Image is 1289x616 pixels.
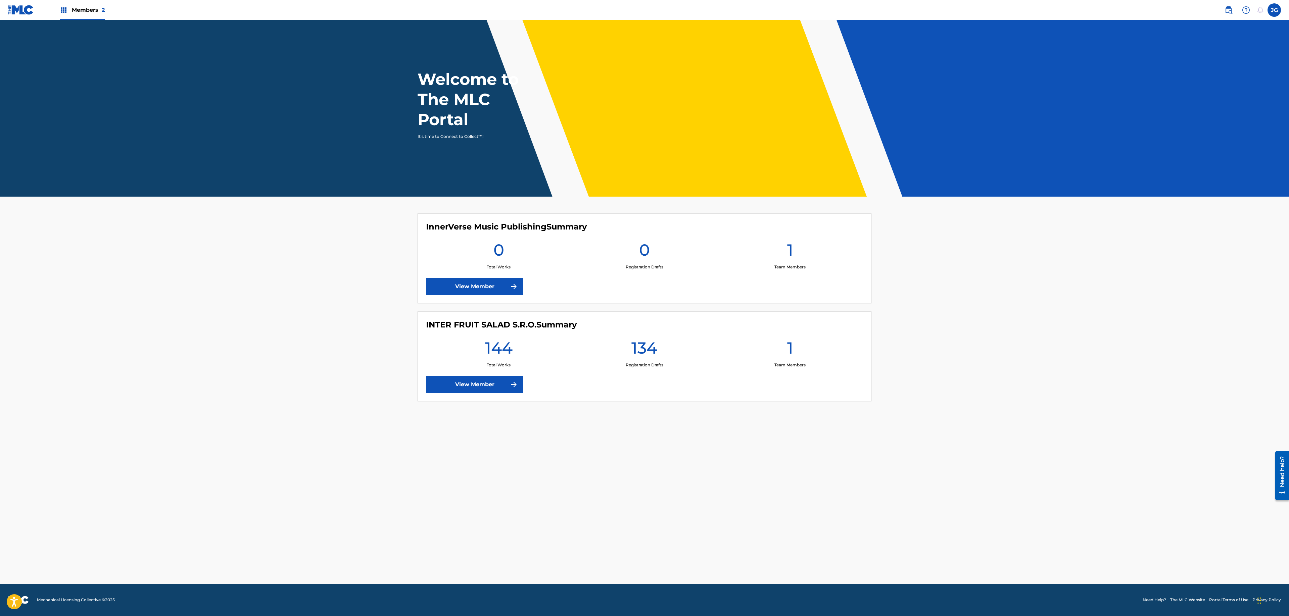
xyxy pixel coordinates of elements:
[493,240,504,264] h1: 0
[72,6,105,14] span: Members
[774,264,806,270] p: Team Members
[510,380,518,389] img: f7272a7cc735f4ea7f67.svg
[1222,3,1235,17] a: Public Search
[1170,597,1205,603] a: The MLC Website
[426,376,523,393] a: View Member
[1257,591,1261,611] div: Drag
[631,338,657,362] h1: 134
[102,7,105,13] span: 2
[1242,6,1250,14] img: help
[485,338,513,362] h1: 144
[1268,3,1281,17] div: User Menu
[426,278,523,295] a: View Member
[487,264,511,270] p: Total Works
[8,5,34,15] img: MLC Logo
[1209,597,1248,603] a: Portal Terms of Use
[1255,584,1289,616] iframe: Chat Widget
[8,596,29,604] img: logo
[1270,448,1289,504] iframe: Resource Center
[37,597,115,603] span: Mechanical Licensing Collective © 2025
[1143,597,1166,603] a: Need Help?
[418,134,534,140] p: It's time to Connect to Collect™!
[626,362,663,368] p: Registration Drafts
[787,240,793,264] h1: 1
[510,283,518,291] img: f7272a7cc735f4ea7f67.svg
[626,264,663,270] p: Registration Drafts
[487,362,511,368] p: Total Works
[1257,7,1263,13] div: Notifications
[426,320,577,330] h4: INTER FRUIT SALAD S.R.O.
[426,222,587,232] h4: InnerVerse Music Publishing
[639,240,650,264] h1: 0
[418,69,543,130] h1: Welcome to The MLC Portal
[1252,597,1281,603] a: Privacy Policy
[787,338,793,362] h1: 1
[60,6,68,14] img: Top Rightsholders
[1225,6,1233,14] img: search
[1239,3,1253,17] div: Help
[774,362,806,368] p: Team Members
